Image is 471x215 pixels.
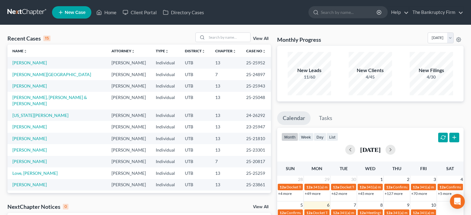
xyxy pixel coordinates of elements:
span: 6 [326,201,330,209]
td: Individual [151,179,180,191]
td: Individual [151,144,180,156]
div: 4/30 [410,74,453,80]
i: unfold_more [24,49,27,53]
td: Individual [151,92,180,110]
a: Districtunfold_more [185,49,205,53]
span: 12a [360,185,366,189]
span: Meeting for [PERSON_NAME] [366,210,415,215]
td: 13 [210,110,241,121]
span: Wed [365,166,375,171]
i: unfold_more [131,49,135,53]
a: [PERSON_NAME], [PERSON_NAME] & [PERSON_NAME] [12,95,87,106]
td: Individual [151,156,180,167]
td: Individual [151,191,180,202]
i: unfold_more [165,49,169,53]
td: UTB [180,92,210,110]
td: 25-20817 [241,156,271,167]
td: 25-20478 [241,191,271,202]
a: Nameunfold_more [12,49,27,53]
a: [PERSON_NAME] [12,83,47,88]
span: 1 [380,176,383,183]
input: Search by name... [207,33,250,42]
td: 23-25947 [241,121,271,132]
td: [PERSON_NAME] [107,191,151,202]
td: 25-23861 [241,179,271,191]
td: 13 [210,144,241,156]
td: UTB [180,110,210,121]
td: 13 [210,167,241,179]
i: unfold_more [202,49,205,53]
td: 25-25259 [241,167,271,179]
a: [PERSON_NAME] [12,147,47,153]
td: 25-25943 [241,80,271,92]
div: New Filings [410,67,453,74]
a: Home [93,7,120,18]
span: Confirmation Hearing for [PERSON_NAME] [286,210,357,215]
a: [PERSON_NAME] [12,124,47,129]
span: 12a [413,185,419,189]
td: UTB [180,69,210,80]
span: Docket Text: for [PERSON_NAME] [286,185,342,189]
a: +49 more [305,191,321,196]
span: 3 [433,176,437,183]
a: +45 more [358,191,374,196]
td: [PERSON_NAME] [107,167,151,179]
a: [PERSON_NAME] [12,60,47,65]
td: UTB [180,167,210,179]
span: 341(a) meeting for [PERSON_NAME] [313,185,373,189]
span: Tue [340,166,348,171]
td: 13 [210,133,241,144]
td: 25-21810 [241,133,271,144]
a: [US_STATE][PERSON_NAME] [12,113,68,118]
a: [PERSON_NAME] [12,159,47,164]
a: +70 more [411,191,427,196]
td: UTB [180,121,210,132]
div: 11/60 [288,74,331,80]
a: Help [388,7,409,18]
span: 12a [386,210,392,215]
span: 12a [280,185,286,189]
a: [PERSON_NAME][GEOGRAPHIC_DATA] [12,72,91,77]
td: [PERSON_NAME] [107,80,151,92]
a: Attorneyunfold_more [111,49,135,53]
span: 341(a) meeting for [PERSON_NAME] [366,185,426,189]
h2: [DATE] [360,146,381,153]
a: Tasks [313,111,338,125]
span: 30 [351,176,357,183]
button: week [298,133,314,141]
td: [PERSON_NAME] [107,133,151,144]
input: Search by name... [321,6,377,18]
td: UTB [180,191,210,202]
td: UTB [180,80,210,92]
a: Chapterunfold_more [215,49,236,53]
td: UTB [180,57,210,68]
td: [PERSON_NAME] [107,69,151,80]
i: unfold_more [262,49,266,53]
div: Recent Cases [7,35,50,42]
td: 25-23301 [241,144,271,156]
td: 25-24897 [241,69,271,80]
span: 12a [333,185,339,189]
span: 2 [406,176,410,183]
td: 25-25952 [241,57,271,68]
i: unfold_more [233,49,236,53]
span: 12a [439,185,446,189]
div: Open Intercom Messenger [450,194,465,209]
td: UTB [180,144,210,156]
span: Docket Text: for [PERSON_NAME] [340,185,395,189]
td: Individual [151,167,180,179]
td: Individual [151,57,180,68]
span: Thu [392,166,401,171]
td: UTB [180,133,210,144]
td: [PERSON_NAME] [107,179,151,191]
span: Sat [446,166,454,171]
a: Client Portal [120,7,160,18]
span: 12a [306,210,312,215]
span: 7 [353,201,357,209]
a: +62 more [331,191,347,196]
div: 4/45 [349,74,392,80]
td: UTB [180,156,210,167]
td: Individual [151,80,180,92]
span: Sun [286,166,295,171]
td: [PERSON_NAME] [107,57,151,68]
